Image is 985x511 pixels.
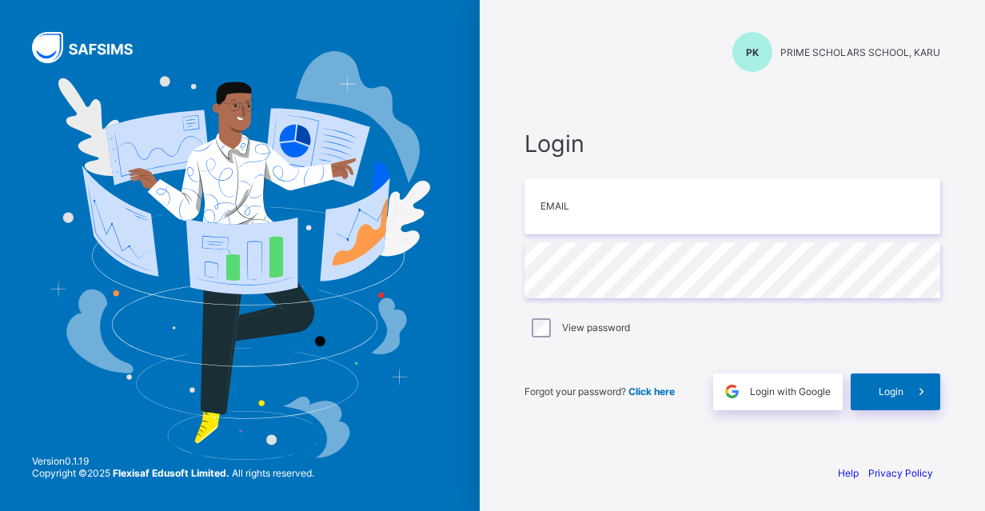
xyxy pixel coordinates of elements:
span: PRIME SCHOLARS SCHOOL, KARU [780,46,940,58]
strong: Flexisaf Edusoft Limited. [113,467,229,479]
span: Login [879,385,903,397]
a: Privacy Policy [868,467,933,479]
img: google.396cfc9801f0270233282035f929180a.svg [723,382,741,401]
a: Click here [628,385,675,397]
span: Forgot your password? [524,385,675,397]
span: Version 0.1.19 [32,455,314,467]
img: Hero Image [50,51,429,460]
span: Login with Google [750,385,831,397]
span: PK [746,46,759,58]
span: Login [524,130,940,158]
label: View password [562,321,630,333]
span: Copyright © 2025 All rights reserved. [32,467,314,479]
a: Help [838,467,859,479]
img: SAFSIMS Logo [32,32,152,63]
